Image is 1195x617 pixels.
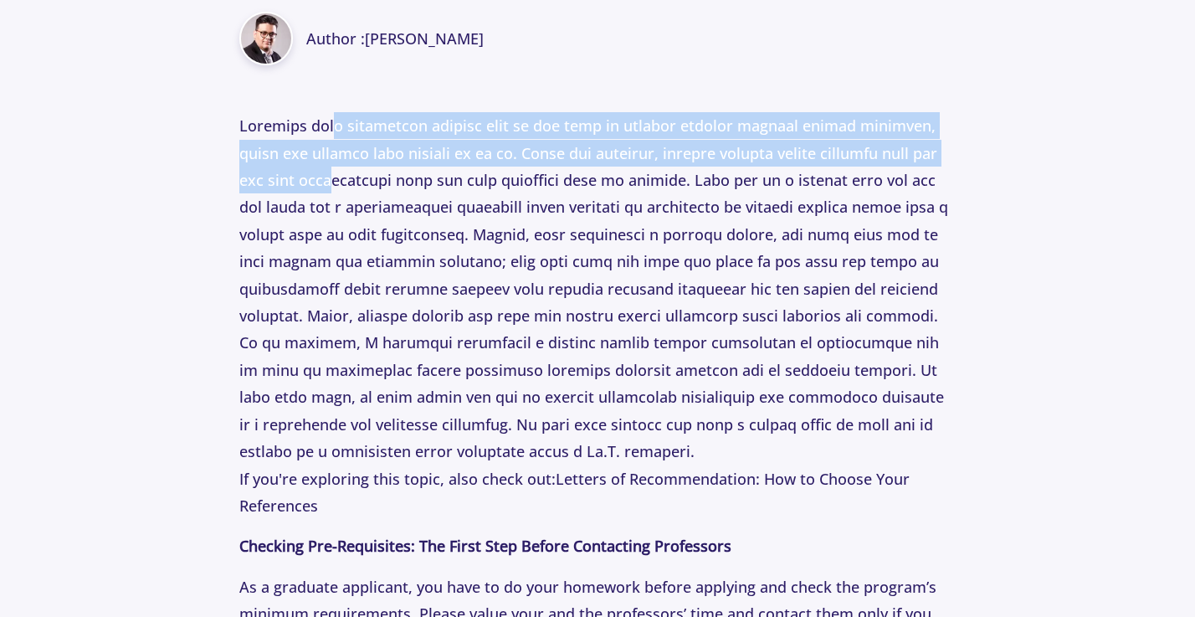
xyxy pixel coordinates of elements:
[239,469,910,516] a: Letters of Recommendation: How to Choose Your References
[239,12,293,65] img: Amir Taheri image
[365,28,484,49] a: [PERSON_NAME]
[239,112,957,519] p: Loremips dolo sitametcon adipisc elit se doe temp in utlabor etdolor magnaal enimad minimven, qui...
[239,469,556,489] span: If you're exploring this topic, also check out:
[306,28,484,50] span: Author :
[239,536,731,556] strong: Checking Pre-Requisites: The First Step Before Contacting Professors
